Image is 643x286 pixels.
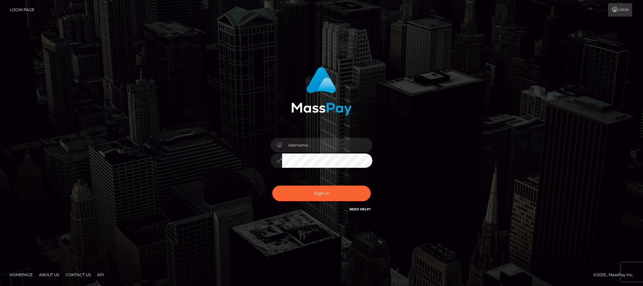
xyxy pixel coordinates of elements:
[349,207,371,211] a: Need Help?
[272,186,371,201] button: Sign in
[37,270,62,280] a: About Us
[63,270,93,280] a: Contact Us
[608,3,632,17] a: Login
[593,271,638,278] div: © 2025 , MassPay Inc.
[10,3,34,17] a: Login Page
[95,270,107,280] a: API
[282,138,372,152] input: Username...
[291,67,352,116] img: MassPay Login
[7,270,35,280] a: Homepage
